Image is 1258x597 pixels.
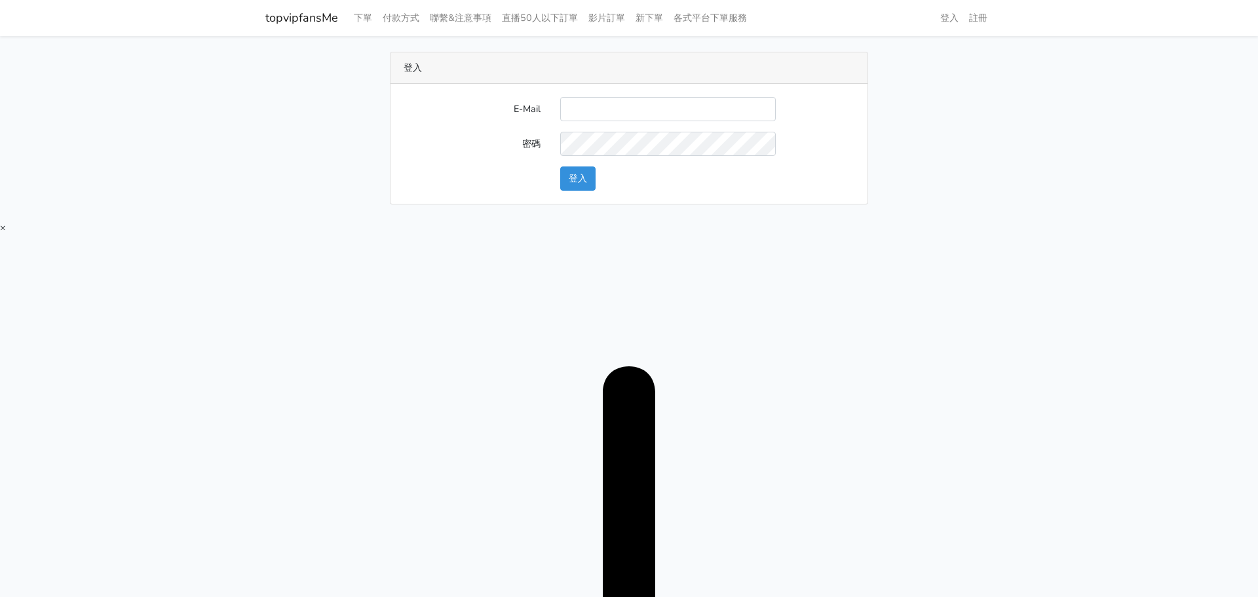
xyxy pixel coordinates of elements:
a: 直播50人以下訂單 [497,5,583,31]
a: 註冊 [964,5,993,31]
button: 登入 [560,166,596,191]
a: 影片訂單 [583,5,630,31]
div: 登入 [391,52,867,84]
a: 聯繫&注意事項 [425,5,497,31]
label: E-Mail [394,97,550,121]
a: topvipfansMe [265,5,338,31]
a: 新下單 [630,5,668,31]
a: 各式平台下單服務 [668,5,752,31]
a: 登入 [935,5,964,31]
a: 付款方式 [377,5,425,31]
a: 下單 [349,5,377,31]
label: 密碼 [394,132,550,156]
